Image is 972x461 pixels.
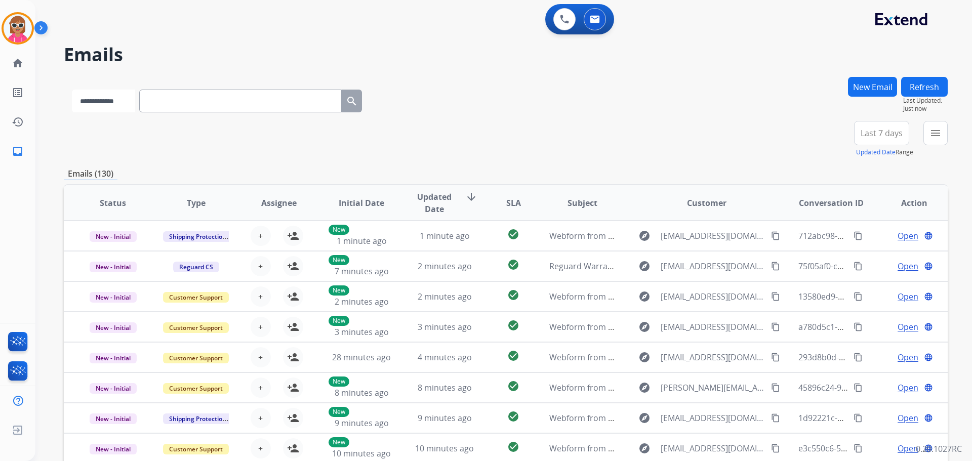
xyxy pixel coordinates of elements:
p: New [329,376,349,387]
mat-icon: language [924,383,933,392]
span: 4 minutes ago [418,352,472,363]
span: Conversation ID [799,197,864,209]
mat-icon: menu [929,127,942,139]
span: Range [856,148,913,156]
span: New - Initial [90,292,137,303]
mat-icon: content_copy [854,322,863,331]
mat-icon: content_copy [771,413,780,423]
span: + [258,290,263,303]
mat-icon: home [12,57,24,69]
span: [PERSON_NAME][EMAIL_ADDRESS][DOMAIN_NAME] [661,382,765,394]
button: + [251,408,271,428]
mat-icon: language [924,231,933,240]
mat-icon: person_add [287,382,299,394]
span: Last Updated: [903,97,948,105]
span: Customer Support [163,383,229,394]
button: + [251,286,271,307]
span: 3 minutes ago [335,326,389,338]
mat-icon: check_circle [507,410,519,423]
mat-icon: content_copy [771,444,780,453]
mat-icon: language [924,292,933,301]
mat-icon: content_copy [771,353,780,362]
span: + [258,321,263,333]
span: New - Initial [90,413,137,424]
mat-icon: language [924,322,933,331]
span: SLA [506,197,521,209]
mat-icon: check_circle [507,228,519,240]
span: Status [100,197,126,209]
span: 8 minutes ago [335,387,389,398]
span: Reguard CS [173,262,219,272]
span: + [258,382,263,394]
mat-icon: search [346,95,358,107]
span: Updated Date [412,191,458,215]
span: 9 minutes ago [418,412,472,424]
span: Customer Support [163,444,229,454]
span: Open [898,260,918,272]
mat-icon: content_copy [771,292,780,301]
span: 45896c24-9293-48e5-aa4c-ce09599686c5 [798,382,952,393]
button: + [251,256,271,276]
button: New Email [848,77,897,97]
span: a780d5c1-254c-4cd8-85bf-d831dbe749c2 [798,321,953,332]
span: New - Initial [90,231,137,242]
button: Last 7 days [854,121,909,145]
button: + [251,226,271,246]
span: Open [898,230,918,242]
mat-icon: content_copy [771,262,780,271]
span: New - Initial [90,322,137,333]
span: Reguard Warranty Items Missing from List [549,261,710,272]
span: 1 minute ago [420,230,470,241]
mat-icon: language [924,413,933,423]
span: Webform from [EMAIL_ADDRESS][DOMAIN_NAME] on [DATE] [549,321,779,332]
p: New [329,407,349,417]
th: Action [865,185,948,221]
span: Webform from [EMAIL_ADDRESS][DOMAIN_NAME] on [DATE] [549,352,779,363]
span: Open [898,382,918,394]
span: Webform from [EMAIL_ADDRESS][DOMAIN_NAME] on [DATE] [549,291,779,302]
mat-icon: content_copy [854,231,863,240]
span: Customer Support [163,353,229,363]
mat-icon: person_add [287,412,299,424]
span: Initial Date [339,197,384,209]
span: + [258,351,263,363]
span: Open [898,412,918,424]
button: + [251,317,271,337]
mat-icon: list_alt [12,87,24,99]
mat-icon: content_copy [854,262,863,271]
span: New - Initial [90,353,137,363]
p: Emails (130) [64,167,117,180]
mat-icon: person_add [287,260,299,272]
p: New [329,285,349,296]
mat-icon: inbox [12,145,24,157]
span: 13580ed9-17de-40be-8e61-b77bbde8b345 [798,291,958,302]
span: + [258,412,263,424]
mat-icon: content_copy [854,413,863,423]
p: 0.20.1027RC [916,443,962,455]
span: Subject [568,197,597,209]
span: Webform from [EMAIL_ADDRESS][DOMAIN_NAME] on [DATE] [549,412,779,424]
mat-icon: person_add [287,442,299,454]
span: 3 minutes ago [418,321,472,332]
span: New - Initial [90,444,137,454]
span: Type [187,197,206,209]
mat-icon: content_copy [854,353,863,362]
span: Customer Support [163,292,229,303]
span: 712abc98-7de8-4af3-8810-384a31ccf5ec [798,230,949,241]
mat-icon: arrow_downward [465,191,477,203]
mat-icon: explore [638,351,651,363]
mat-icon: language [924,262,933,271]
mat-icon: check_circle [507,441,519,453]
span: Open [898,351,918,363]
span: Webform from [EMAIL_ADDRESS][DOMAIN_NAME] on [DATE] [549,443,779,454]
span: Open [898,442,918,454]
mat-icon: content_copy [854,383,863,392]
mat-icon: check_circle [507,350,519,362]
span: Webform from [PERSON_NAME][EMAIL_ADDRESS][DOMAIN_NAME] on [DATE] [549,382,841,393]
mat-icon: explore [638,442,651,454]
button: Updated Date [856,148,896,156]
span: 10 minutes ago [332,448,391,459]
span: 1 minute ago [337,235,387,246]
span: [EMAIL_ADDRESS][DOMAIN_NAME] [661,230,765,242]
span: New - Initial [90,383,137,394]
